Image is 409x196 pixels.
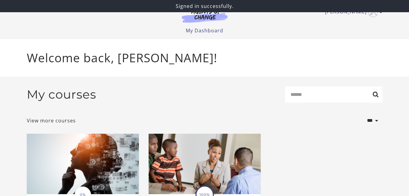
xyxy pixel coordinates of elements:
img: Agents of Change Logo [175,9,234,23]
h2: My courses [27,87,96,102]
p: Welcome back, [PERSON_NAME]! [27,49,383,67]
a: View more courses [27,117,76,124]
a: My Dashboard [186,27,223,34]
a: Toggle menu [325,7,379,17]
p: Signed in successfully. [2,2,407,10]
